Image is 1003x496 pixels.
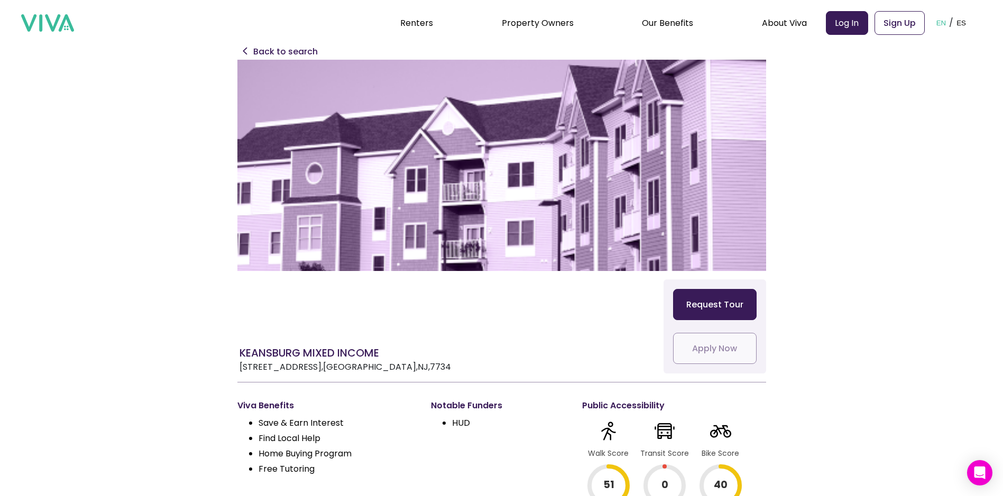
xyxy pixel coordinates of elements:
[253,45,318,58] button: Back to search
[259,432,352,445] li: Find Local Help
[259,462,352,475] li: Free Tutoring
[673,333,757,364] button: Apply Now
[431,399,502,412] p: Notable Funders
[714,478,728,492] text: 40
[642,10,693,36] div: Our Benefits
[237,399,352,412] p: Viva Benefits
[762,10,807,36] div: About Viva
[702,448,739,459] div: Bike Score
[661,478,668,492] text: 0
[588,448,629,459] div: Walk Score
[240,361,451,373] p: [STREET_ADDRESS] , [GEOGRAPHIC_DATA] , NJ , 7734
[710,420,731,442] img: Bike Score Icon
[953,6,969,39] button: ES
[259,447,352,460] li: Home Buying Program
[640,448,689,459] div: Transit Score
[949,15,953,31] p: /
[826,11,868,35] a: Log In
[21,14,74,32] img: viva
[243,47,247,54] img: Back property details
[933,6,950,39] button: EN
[967,460,992,485] div: Open Intercom Messenger
[582,399,747,412] p: Public Accessibility
[259,416,352,429] li: Save & Earn Interest
[654,420,675,442] img: Transit Score Icon
[875,11,925,35] a: Sign Up
[502,17,574,29] a: Property Owners
[598,420,619,442] img: Walk Score Icon
[452,416,502,429] li: HUD
[237,60,766,271] img: KEANSBURG MIXED INCOME
[673,289,757,320] button: Request Tour
[603,478,614,492] text: 51
[240,345,451,361] h1: KEANSBURG MIXED INCOME
[400,17,433,29] a: Renters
